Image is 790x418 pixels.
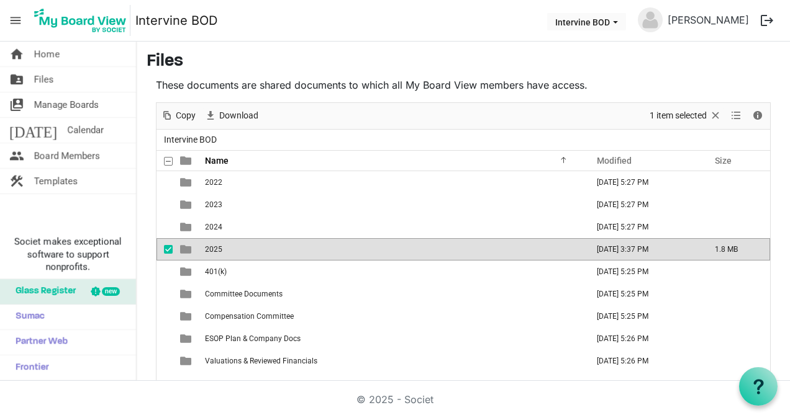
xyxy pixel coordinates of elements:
[638,7,663,32] img: no-profile-picture.svg
[218,108,260,123] span: Download
[34,92,99,117] span: Manage Boards
[9,279,76,304] span: Glass Register
[30,5,130,36] img: My Board View Logo
[547,13,626,30] button: Intervine BOD dropdownbutton
[173,305,201,327] td: is template cell column header type
[157,193,173,216] td: checkbox
[157,305,173,327] td: checkbox
[173,193,201,216] td: is template cell column header type
[157,350,173,372] td: checkbox
[702,193,770,216] td: is template cell column header Size
[584,327,702,350] td: August 11, 2025 5:26 PM column header Modified
[173,350,201,372] td: is template cell column header type
[173,327,201,350] td: is template cell column header type
[161,132,219,148] span: Intervine BOD
[156,78,771,92] p: These documents are shared documents to which all My Board View members have access.
[584,283,702,305] td: August 11, 2025 5:25 PM column header Modified
[201,171,584,193] td: 2022 is template cell column header Name
[4,9,27,32] span: menu
[201,216,584,238] td: 2024 is template cell column header Name
[729,108,743,123] button: View dropdownbutton
[201,305,584,327] td: Compensation Committee is template cell column header Name
[750,108,766,123] button: Details
[201,327,584,350] td: ESOP Plan & Company Docs is template cell column header Name
[173,171,201,193] td: is template cell column header type
[205,223,222,231] span: 2024
[715,156,732,166] span: Size
[754,7,780,33] button: logout
[173,260,201,283] td: is template cell column header type
[175,108,197,123] span: Copy
[726,103,747,129] div: View
[9,330,68,355] span: Partner Web
[584,216,702,238] td: August 11, 2025 5:27 PM column header Modified
[702,350,770,372] td: is template cell column header Size
[205,178,222,187] span: 2022
[584,238,702,260] td: September 18, 2025 3:37 PM column header Modified
[67,118,104,143] span: Calendar
[702,238,770,260] td: 1.8 MB is template cell column header Size
[157,238,173,260] td: checkbox
[663,7,754,32] a: [PERSON_NAME]
[157,103,200,129] div: Copy
[205,290,283,298] span: Committee Documents
[9,143,24,168] span: people
[205,200,222,209] span: 2023
[6,236,130,273] span: Societ makes exceptional software to support nonprofits.
[201,238,584,260] td: 2025 is template cell column header Name
[34,42,60,66] span: Home
[205,357,317,365] span: Valuations & Reviewed Financials
[702,171,770,193] td: is template cell column header Size
[201,283,584,305] td: Committee Documents is template cell column header Name
[157,283,173,305] td: checkbox
[34,143,100,168] span: Board Members
[173,283,201,305] td: is template cell column header type
[648,108,708,123] span: 1 item selected
[702,260,770,283] td: is template cell column header Size
[102,287,120,296] div: new
[702,327,770,350] td: is template cell column header Size
[9,118,57,143] span: [DATE]
[201,350,584,372] td: Valuations & Reviewed Financials is template cell column header Name
[201,193,584,216] td: 2023 is template cell column header Name
[648,108,724,123] button: Selection
[159,108,198,123] button: Copy
[173,238,201,260] td: is template cell column header type
[202,108,261,123] button: Download
[702,216,770,238] td: is template cell column header Size
[9,169,24,193] span: construction
[30,5,135,36] a: My Board View Logo
[645,103,726,129] div: Clear selection
[157,171,173,193] td: checkbox
[9,355,49,380] span: Frontier
[584,305,702,327] td: August 11, 2025 5:25 PM column header Modified
[34,67,54,92] span: Files
[173,216,201,238] td: is template cell column header type
[135,8,217,33] a: Intervine BOD
[584,193,702,216] td: August 11, 2025 5:27 PM column header Modified
[356,393,434,406] a: © 2025 - Societ
[9,92,24,117] span: switch_account
[34,169,78,193] span: Templates
[205,312,294,321] span: Compensation Committee
[205,334,301,343] span: ESOP Plan & Company Docs
[597,156,632,166] span: Modified
[157,260,173,283] td: checkbox
[157,327,173,350] td: checkbox
[702,283,770,305] td: is template cell column header Size
[584,260,702,283] td: August 11, 2025 5:25 PM column header Modified
[9,67,24,92] span: folder_shared
[205,267,227,276] span: 401(k)
[201,260,584,283] td: 401(k) is template cell column header Name
[584,350,702,372] td: August 11, 2025 5:26 PM column header Modified
[747,103,768,129] div: Details
[157,216,173,238] td: checkbox
[702,305,770,327] td: is template cell column header Size
[200,103,263,129] div: Download
[9,305,45,329] span: Sumac
[147,51,780,73] h3: Files
[584,171,702,193] td: August 11, 2025 5:27 PM column header Modified
[9,42,24,66] span: home
[205,245,222,254] span: 2025
[205,156,229,166] span: Name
